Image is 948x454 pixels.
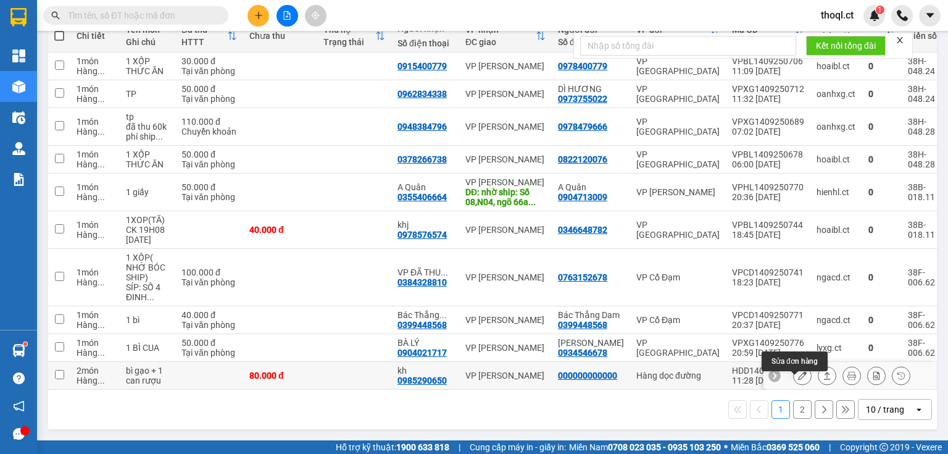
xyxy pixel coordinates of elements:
[397,366,453,376] div: kh
[181,149,237,159] div: 50.000 đ
[908,117,948,137] div: 38H-048.28
[441,267,448,277] span: ...
[181,310,237,320] div: 40.000 đ
[806,36,886,56] button: Kết nối tổng đài
[558,320,607,330] div: 0399448568
[13,372,25,384] span: question-circle
[908,338,948,358] div: 38F-006.62
[465,122,546,132] div: VP [PERSON_NAME]
[465,177,546,187] div: VP [PERSON_NAME]
[465,187,546,207] div: DĐ: nhờ ship: Số 08,N04, ngõ 66a Triều Khúc, khu tái định cư,xã Tân Triều, huyện Thanh Trì
[397,310,453,320] div: Bác Thắng Dam
[98,348,105,358] span: ...
[77,277,114,287] div: Hàng thông thường
[397,348,447,358] div: 0904021717
[732,117,804,127] div: VPXG1409250689
[126,187,169,197] div: 1 giấy
[77,192,114,202] div: Hàng thông thường
[908,84,948,104] div: 38H-048.24
[12,173,25,186] img: solution-icon
[181,94,237,104] div: Tại văn phòng
[12,111,25,124] img: warehouse-icon
[13,428,25,440] span: message
[126,366,169,385] div: bì gạo + 1 can rượu
[817,225,856,235] div: hoaibl.ct
[317,20,391,53] th: Toggle SortBy
[732,66,804,76] div: 11:09 [DATE]
[731,440,820,454] span: Miền Bắc
[732,348,804,358] div: 20:59 [DATE]
[77,117,114,127] div: 1 món
[77,320,114,330] div: Hàng thông thường
[77,182,114,192] div: 1 món
[569,440,721,454] span: Miền Nam
[181,159,237,169] div: Tại văn phòng
[181,338,237,348] div: 50.000 đ
[636,56,720,76] div: VP [GEOGRAPHIC_DATA]
[868,89,896,99] div: 0
[459,440,460,454] span: |
[311,11,320,20] span: aim
[396,442,449,452] strong: 1900 633 818
[98,277,105,287] span: ...
[817,315,856,325] div: ngacd.ct
[528,197,536,207] span: ...
[98,192,105,202] span: ...
[817,154,856,164] div: hoaibl.ct
[897,10,908,21] img: phone-icon
[636,187,720,197] div: VP [PERSON_NAME]
[908,220,948,240] div: 38B-018.11
[397,89,447,99] div: 0962834338
[12,344,25,357] img: warehouse-icon
[397,38,453,48] div: Số điện thoại
[98,159,105,169] span: ...
[23,342,27,346] sup: 1
[732,338,804,348] div: VPXG1409250776
[817,61,856,71] div: hoaibl.ct
[397,122,447,132] div: 0948384796
[126,37,169,47] div: Ghi chú
[126,253,169,282] div: 1 XỐP( NHỜ BÓC SHIP)
[247,5,269,27] button: plus
[459,20,552,53] th: Toggle SortBy
[465,89,546,99] div: VP [PERSON_NAME]
[558,348,607,358] div: 0934546678
[98,94,105,104] span: ...
[876,6,884,14] sup: 1
[254,11,263,20] span: plus
[77,31,114,41] div: Chi tiết
[98,320,105,330] span: ...
[732,84,804,94] div: VPXG1409250712
[636,220,720,240] div: VP [GEOGRAPHIC_DATA]
[397,61,447,71] div: 0915400779
[818,366,836,385] div: Giao hàng
[397,277,447,287] div: 0384328810
[181,37,227,47] div: HTTT
[276,5,298,27] button: file-add
[336,440,449,454] span: Hỗ trợ kỹ thuật:
[126,215,169,225] div: 1XOP(TĂ)
[636,84,720,104] div: VP [GEOGRAPHIC_DATA]
[636,272,720,282] div: VP Cổ Đạm
[829,440,831,454] span: |
[98,230,105,240] span: ...
[762,351,828,371] div: Sửa đơn hàng
[77,267,114,277] div: 1 món
[908,310,948,330] div: 38F-006.62
[77,56,114,66] div: 1 món
[397,320,447,330] div: 0399448568
[181,182,237,192] div: 50.000 đ
[439,310,447,320] span: ...
[181,117,237,127] div: 110.000 đ
[896,36,904,44] span: close
[868,154,896,164] div: 0
[817,343,856,353] div: lyxg.ct
[465,315,546,325] div: VP [PERSON_NAME]
[558,338,624,348] div: ANH CHUNG
[77,66,114,76] div: Hàng thông thường
[558,61,607,71] div: 0978400779
[908,182,948,202] div: 38B-018.11
[126,112,169,122] div: tp
[181,127,237,137] div: Chuyển khoản
[558,37,624,47] div: Số điện thoại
